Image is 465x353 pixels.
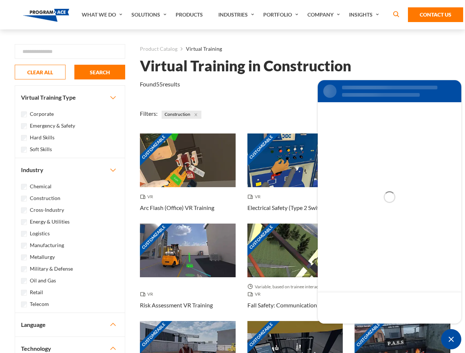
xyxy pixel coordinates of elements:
h3: Arc Flash (Office) VR Training [140,203,214,212]
span: Filters: [140,110,158,117]
a: Product Catalog [140,44,177,54]
label: Telecom [30,300,49,308]
a: Customizable Thumbnail - Electrical Safety (Type 2 Switchgear) VR Training VR Electrical Safety (... [247,133,343,224]
label: Oil and Gas [30,277,56,285]
span: VR [140,193,156,200]
span: VR [247,290,264,298]
nav: breadcrumb [140,44,450,54]
h3: Risk Assessment VR Training [140,301,213,310]
em: 55 [156,81,163,88]
button: Industry [15,158,125,182]
input: Corporate [21,111,27,117]
span: Construction [162,111,201,119]
label: Chemical [30,182,52,190]
a: Customizable Thumbnail - Risk Assessment VR Training VR Risk Assessment VR Training [140,224,236,321]
label: Hard Skills [30,133,54,142]
a: Customizable Thumbnail - Arc Flash (Office) VR Training VR Arc Flash (Office) VR Training [140,133,236,224]
input: Logistics [21,231,27,237]
div: Chat Widget [441,329,461,349]
label: Cross-Industry [30,206,64,214]
input: Retail [21,290,27,296]
label: Emergency & Safety [30,122,75,130]
li: Virtual Training [177,44,222,54]
label: Energy & Utilities [30,218,70,226]
h3: Electrical Safety (Type 2 Switchgear) VR Training [247,203,343,212]
input: Telecom [21,302,27,307]
button: Virtual Training Type [15,86,125,109]
input: Metallurgy [21,254,27,260]
label: Metallurgy [30,253,55,261]
a: Contact Us [408,7,463,22]
span: VR [247,193,264,200]
input: Hard Skills [21,135,27,141]
label: Military & Defense [30,265,73,273]
input: Oil and Gas [21,278,27,284]
input: Emergency & Safety [21,123,27,129]
button: Language [15,313,125,336]
span: VR [140,290,156,298]
input: Cross-Industry [21,207,27,213]
input: Energy & Utilities [21,219,27,225]
iframe: SalesIQ Chat Window [316,78,463,325]
input: Manufacturing [21,243,27,249]
input: Soft Skills [21,147,27,153]
span: Variable, based on trainee interaction with each section. [247,283,343,290]
img: Program-Ace [23,9,70,22]
a: Customizable Thumbnail - Fall Safety: Communication Towers VR Training Variable, based on trainee... [247,224,343,321]
label: Manufacturing [30,241,64,249]
button: CLEAR ALL [15,65,66,79]
h1: Virtual Training in Construction [140,60,351,72]
label: Corporate [30,110,54,118]
h3: Fall Safety: Communication Towers VR Training [247,301,343,310]
p: Found results [140,80,180,89]
label: Construction [30,194,60,202]
label: Soft Skills [30,145,52,153]
input: Construction [21,196,27,202]
input: Chemical [21,184,27,190]
label: Retail [30,288,43,296]
label: Logistics [30,229,50,238]
input: Military & Defense [21,266,27,272]
button: Close [192,111,200,119]
span: Minimize live chat window [441,329,461,349]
